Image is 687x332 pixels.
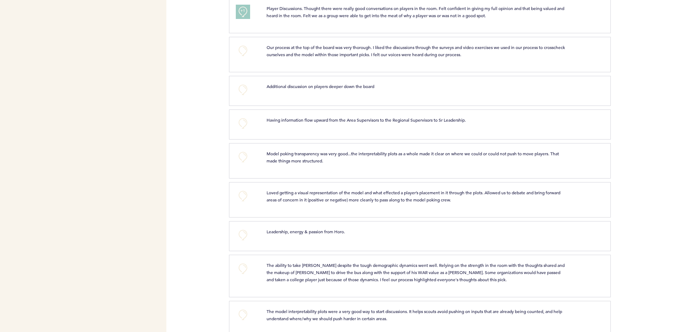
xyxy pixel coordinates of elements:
button: +1 [236,5,250,19]
span: Model poking transparency was very good...the interpretability plots as a whole made it clear on ... [267,151,560,163]
span: +1 [240,7,245,14]
span: Additional discussion on players deeper down the board [267,83,374,89]
span: The ability to take [PERSON_NAME] despite the tough demographic dynamics went well. Relying on th... [267,262,566,282]
span: Leadership, energy & passion from Horo. [267,229,345,234]
span: Player Discussions. Thought there were really good conversations on players in the room. Felt con... [267,5,565,18]
span: Our process at the top of the board was very thorough. I liked the discussions through the survey... [267,44,566,57]
span: The model interpretability plots were a very good way to start discussions. It helps scouts avoid... [267,308,563,321]
span: Having information flow upward from the Area Supervisors to the Regional Supervisors to Sr Leader... [267,117,466,123]
span: Loved getting a visual representation of the model and what effected a player’s placement in it t... [267,190,561,202]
